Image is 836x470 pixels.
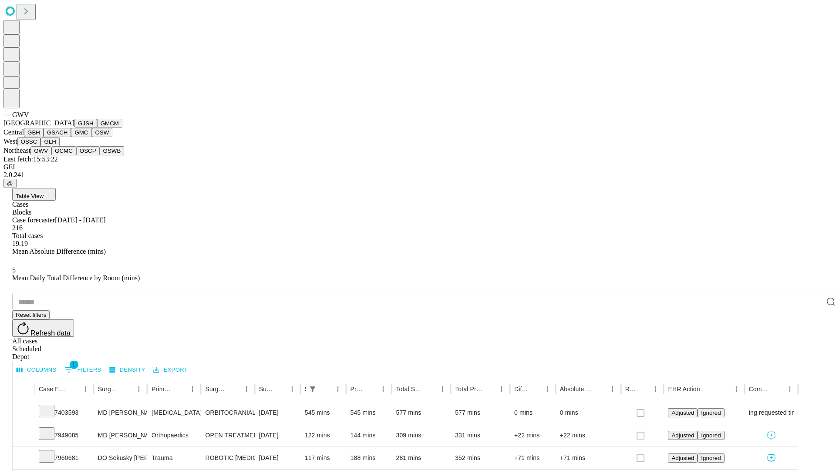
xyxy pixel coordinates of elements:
[351,447,388,469] div: 188 mins
[70,360,78,369] span: 1
[12,111,29,118] span: GWV
[62,363,104,377] button: Show filters
[3,163,833,171] div: GEI
[668,453,698,463] button: Adjusted
[351,424,388,446] div: 144 mins
[98,402,143,424] div: MD [PERSON_NAME] [PERSON_NAME]
[625,386,637,393] div: Resolved in EHR
[305,447,342,469] div: 117 mins
[3,128,24,136] span: Central
[12,248,106,255] span: Mean Absolute Difference (mins)
[305,402,342,424] div: 545 mins
[259,386,273,393] div: Surgery Date
[205,447,250,469] div: ROBOTIC [MEDICAL_DATA] VENTRAL/UMBILICAL [MEDICAL_DATA], REDUCIBLE W OR W/O MESH
[71,128,91,137] button: GMC
[455,386,482,393] div: Total Predicted Duration
[749,386,771,393] div: Comments
[671,455,694,461] span: Adjusted
[698,431,724,440] button: Ignored
[12,240,28,247] span: 19.19
[436,383,448,395] button: Menu
[67,383,79,395] button: Sort
[12,216,55,224] span: Case forecaster
[3,147,30,154] span: Northeast
[649,383,661,395] button: Menu
[701,410,721,416] span: Ignored
[12,224,23,232] span: 216
[79,383,91,395] button: Menu
[286,383,298,395] button: Menu
[12,319,74,337] button: Refresh data
[24,128,44,137] button: GBH
[698,453,724,463] button: Ignored
[274,383,286,395] button: Sort
[305,424,342,446] div: 122 mins
[259,447,296,469] div: [DATE]
[671,432,694,439] span: Adjusted
[496,383,508,395] button: Menu
[205,402,250,424] div: ORBITOCRANIAL APPROACH ANTERIOR FOSSA ELEVATION [GEOGRAPHIC_DATA]
[514,424,551,446] div: +22 mins
[100,146,125,155] button: GSWB
[560,386,593,393] div: Absolute Difference
[396,447,446,469] div: 281 mins
[152,447,196,469] div: Trauma
[40,137,59,146] button: GLH
[151,363,190,377] button: Export
[107,363,148,377] button: Density
[55,216,105,224] span: [DATE] - [DATE]
[749,402,794,424] div: using requested time
[607,383,619,395] button: Menu
[98,386,120,393] div: Surgeon Name
[240,383,253,395] button: Menu
[17,451,30,466] button: Expand
[205,386,227,393] div: Surgery Name
[12,188,56,201] button: Table View
[560,424,617,446] div: +22 mins
[30,329,71,337] span: Refresh data
[3,179,17,188] button: @
[320,383,332,395] button: Sort
[396,424,446,446] div: 309 mins
[51,146,76,155] button: GCMC
[396,402,446,424] div: 577 mins
[186,383,199,395] button: Menu
[668,386,700,393] div: EHR Action
[424,383,436,395] button: Sort
[174,383,186,395] button: Sort
[455,424,506,446] div: 331 mins
[16,193,44,199] span: Table View
[74,119,97,128] button: GJSH
[39,424,89,446] div: 7949085
[307,383,319,395] div: 1 active filter
[514,447,551,469] div: +71 mins
[205,424,250,446] div: OPEN TREATMENT PROXIMAL [MEDICAL_DATA]
[307,383,319,395] button: Show filters
[514,402,551,424] div: 0 mins
[259,402,296,424] div: [DATE]
[698,408,724,417] button: Ignored
[594,383,607,395] button: Sort
[92,128,113,137] button: OSW
[14,363,59,377] button: Select columns
[529,383,541,395] button: Sort
[259,424,296,446] div: [DATE]
[16,312,46,318] span: Reset filters
[17,428,30,443] button: Expand
[152,402,196,424] div: [MEDICAL_DATA]
[152,424,196,446] div: Orthopaedics
[97,119,122,128] button: GMCM
[7,180,13,187] span: @
[121,383,133,395] button: Sort
[365,383,377,395] button: Sort
[305,386,306,393] div: Scheduled In Room Duration
[784,383,796,395] button: Menu
[12,266,16,274] span: 5
[39,386,66,393] div: Case Epic Id
[772,383,784,395] button: Sort
[3,155,58,163] span: Last fetch: 15:53:22
[701,383,713,395] button: Sort
[483,383,496,395] button: Sort
[455,402,506,424] div: 577 mins
[12,310,50,319] button: Reset filters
